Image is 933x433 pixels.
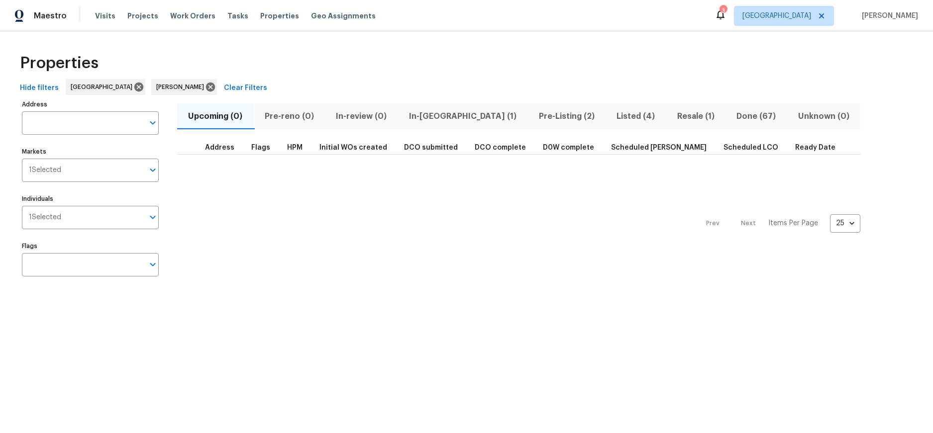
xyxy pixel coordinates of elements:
span: Projects [127,11,158,21]
span: Visits [95,11,115,21]
span: 1 Selected [29,166,61,174]
span: Maestro [34,11,67,21]
span: Ready Date [795,144,835,151]
span: Tasks [227,12,248,19]
span: Properties [260,11,299,21]
span: Unknown (0) [793,109,855,123]
span: Pre-reno (0) [260,109,319,123]
span: Flags [251,144,270,151]
span: HPM [287,144,303,151]
button: Clear Filters [220,79,271,97]
button: Open [146,163,160,177]
button: Open [146,210,160,224]
span: Address [205,144,234,151]
button: Open [146,258,160,271]
div: [PERSON_NAME] [151,79,217,95]
span: Scheduled [PERSON_NAME] [611,144,707,151]
span: Pre-Listing (2) [533,109,600,123]
span: Clear Filters [224,82,267,94]
button: Hide filters [16,79,63,97]
span: Initial WOs created [319,144,387,151]
span: Resale (1) [672,109,720,123]
label: Markets [22,149,159,155]
button: Open [146,116,160,130]
span: D0W complete [543,144,594,151]
div: [GEOGRAPHIC_DATA] [66,79,145,95]
span: Listed (4) [612,109,660,123]
span: [GEOGRAPHIC_DATA] [742,11,811,21]
nav: Pagination Navigation [697,161,860,286]
span: Geo Assignments [311,11,376,21]
div: 25 [830,210,860,236]
span: Work Orders [170,11,215,21]
span: Scheduled LCO [724,144,778,151]
span: [PERSON_NAME] [858,11,918,21]
span: Properties [20,58,99,68]
div: 3 [720,6,726,16]
span: DCO submitted [404,144,458,151]
label: Individuals [22,196,159,202]
span: Done (67) [731,109,781,123]
span: Upcoming (0) [183,109,248,123]
span: [GEOGRAPHIC_DATA] [71,82,136,92]
span: In-[GEOGRAPHIC_DATA] (1) [404,109,522,123]
p: Items Per Page [768,218,818,228]
span: Hide filters [20,82,59,94]
label: Address [22,101,159,107]
span: DCO complete [475,144,526,151]
span: In-review (0) [331,109,392,123]
span: 1 Selected [29,213,61,222]
span: [PERSON_NAME] [156,82,208,92]
label: Flags [22,243,159,249]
